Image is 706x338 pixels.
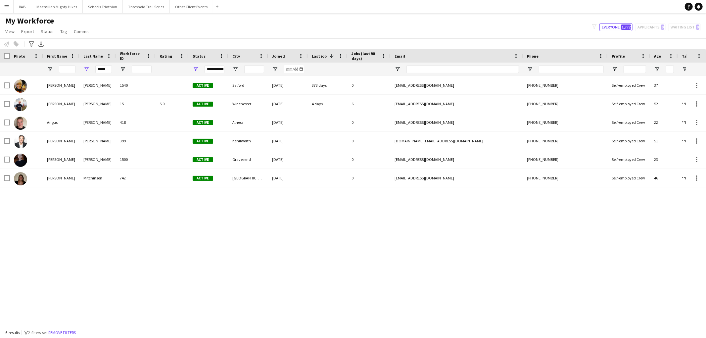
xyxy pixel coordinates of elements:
span: Last Name [83,54,103,59]
a: View [3,27,17,36]
span: Photo [14,54,25,59]
button: Macmillan Mighty Hikes [31,0,83,13]
div: 22 [650,113,678,131]
span: Joined [272,54,285,59]
div: 373 days [308,76,348,94]
div: [PHONE_NUMBER] [523,95,608,113]
span: Phone [527,54,539,59]
button: Open Filter Menu [612,66,618,72]
div: 0 [348,169,391,187]
div: Alness [228,113,268,131]
div: 0 [348,150,391,169]
span: Workforce ID [120,51,144,61]
div: 15 [116,95,156,113]
span: My Workforce [5,16,54,26]
div: [PHONE_NUMBER] [523,76,608,94]
div: 23 [650,150,678,169]
div: Self-employed Crew [608,76,650,94]
div: [GEOGRAPHIC_DATA] [228,169,268,187]
div: [PERSON_NAME] [43,95,79,113]
span: Active [193,157,213,162]
div: [PERSON_NAME] [43,76,79,94]
div: [PHONE_NUMBER] [523,113,608,131]
div: 399 [116,132,156,150]
img: Zoe Mitchell [14,79,27,93]
div: Mitchinson [79,169,116,187]
span: City [232,54,240,59]
span: Status [193,54,206,59]
div: [PHONE_NUMBER] [523,150,608,169]
img: Gary Mitchell [14,135,27,148]
div: Winchester [228,95,268,113]
div: 46 [650,169,678,187]
span: Rating [160,54,172,59]
div: [DATE] [268,95,308,113]
div: Kenilworth [228,132,268,150]
input: City Filter Input [244,65,264,73]
a: Export [19,27,37,36]
img: James Mitchell [14,154,27,167]
input: Joined Filter Input [284,65,304,73]
div: 0 [348,113,391,131]
button: Threshold Trail Series [123,0,170,13]
span: Comms [74,28,89,34]
div: 52 [650,95,678,113]
div: [EMAIL_ADDRESS][DOMAIN_NAME] [391,169,523,187]
div: [PERSON_NAME] [79,76,116,94]
button: RAB [14,0,31,13]
div: Angus [43,113,79,131]
img: Peter Mitchell [14,98,27,111]
a: Status [38,27,56,36]
div: 37 [650,76,678,94]
div: [EMAIL_ADDRESS][DOMAIN_NAME] [391,76,523,94]
span: Active [193,120,213,125]
input: Profile Filter Input [624,65,646,73]
div: [DATE] [268,76,308,94]
span: View [5,28,15,34]
span: Profile [612,54,625,59]
span: 2 filters set [28,330,47,335]
input: Workforce ID Filter Input [132,65,152,73]
input: Age Filter Input [666,65,674,73]
div: Self-employed Crew [608,113,650,131]
span: 1,772 [621,24,631,30]
div: [DATE] [268,169,308,187]
div: [PHONE_NUMBER] [523,169,608,187]
span: Active [193,102,213,107]
span: Tag [60,28,67,34]
div: [EMAIL_ADDRESS][DOMAIN_NAME] [391,150,523,169]
div: [PERSON_NAME] [79,95,116,113]
div: 0 [348,76,391,94]
div: 1540 [116,76,156,94]
div: [PERSON_NAME] [79,113,116,131]
button: Open Filter Menu [232,66,238,72]
div: [PERSON_NAME] [43,132,79,150]
span: Export [21,28,34,34]
img: Linsey Mitchinson [14,172,27,185]
div: 418 [116,113,156,131]
div: [EMAIL_ADDRESS][DOMAIN_NAME] [391,95,523,113]
div: 742 [116,169,156,187]
button: Open Filter Menu [83,66,89,72]
input: First Name Filter Input [59,65,75,73]
button: Open Filter Menu [193,66,199,72]
div: [EMAIL_ADDRESS][DOMAIN_NAME] [391,113,523,131]
div: Gravesend [228,150,268,169]
button: Open Filter Menu [682,66,688,72]
a: Tag [58,27,70,36]
div: [PERSON_NAME] [43,169,79,187]
span: Active [193,176,213,181]
div: [PERSON_NAME] [79,150,116,169]
a: Comms [71,27,91,36]
button: Open Filter Menu [527,66,533,72]
span: Last job [312,54,327,59]
div: 51 [650,132,678,150]
div: Self-employed Crew [608,150,650,169]
div: [DATE] [268,113,308,131]
button: Other Client Events [170,0,213,13]
div: [PERSON_NAME] [79,132,116,150]
button: Open Filter Menu [120,66,126,72]
div: [PERSON_NAME] [43,150,79,169]
div: 4 days [308,95,348,113]
button: Open Filter Menu [47,66,53,72]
